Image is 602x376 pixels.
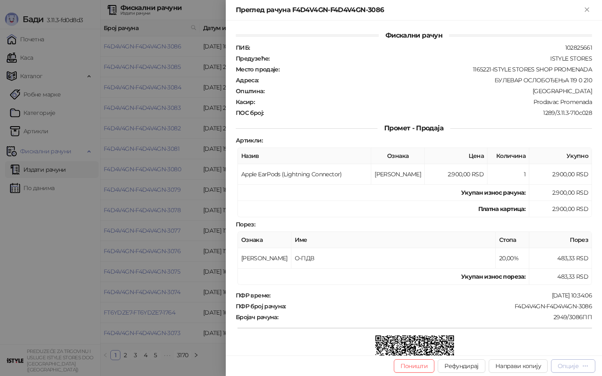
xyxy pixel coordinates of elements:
strong: ПФР број рачуна : [236,302,286,310]
strong: Касир : [236,98,255,106]
td: 483,33 RSD [529,248,592,269]
strong: Адреса : [236,76,259,84]
td: О-ПДВ [291,248,496,269]
strong: Бројач рачуна : [236,313,278,321]
td: 2.900,00 RSD [529,164,592,185]
th: Назив [238,148,371,164]
strong: ПИБ : [236,44,250,51]
td: [PERSON_NAME] [238,248,291,269]
th: Ознака [371,148,425,164]
td: 483,33 RSD [529,269,592,285]
div: [GEOGRAPHIC_DATA] [265,87,593,95]
th: Цена [425,148,487,164]
div: 102825661 [250,44,593,51]
button: Опције [551,359,595,373]
div: 2949/3086ПП [279,313,593,321]
div: 1165221-ISTYLE STORES SHOP PROMENADA [280,66,593,73]
strong: Порез : [236,221,255,228]
th: Количина [487,148,529,164]
strong: Укупан износ пореза: [461,273,525,280]
button: Рефундирај [438,359,485,373]
div: [DATE] 10:34:06 [271,292,593,299]
strong: Општина : [236,87,264,95]
strong: Артикли : [236,137,263,144]
div: Преглед рачуна F4D4V4GN-F4D4V4GN-3086 [236,5,582,15]
td: [PERSON_NAME] [371,164,425,185]
td: 2.900,00 RSD [529,185,592,201]
th: Ознака [238,232,291,248]
strong: Укупан износ рачуна : [461,189,525,196]
th: Укупно [529,148,592,164]
div: F4D4V4GN-F4D4V4GN-3086 [287,302,593,310]
button: Поништи [394,359,435,373]
th: Име [291,232,496,248]
strong: Предузеће : [236,55,270,62]
div: ISTYLE STORES [270,55,593,62]
td: 20,00% [496,248,529,269]
td: 1 [487,164,529,185]
td: Apple EarPods (Lightning Connector) [238,164,371,185]
button: Направи копију [489,359,548,373]
button: Close [582,5,592,15]
strong: ПФР време : [236,292,270,299]
strong: Платна картица : [478,205,525,213]
td: 2.900,00 RSD [425,164,487,185]
div: Опције [558,362,579,370]
strong: Место продаје : [236,66,279,73]
strong: ПОС број : [236,109,263,117]
span: Промет - Продаја [378,124,450,132]
th: Порез [529,232,592,248]
div: Prodavac Promenada [255,98,593,106]
td: 2.900,00 RSD [529,201,592,217]
span: Направи копију [495,362,541,370]
div: БУЛЕВАР ОСЛОБОЂЕЊА 119 0 210 [260,76,593,84]
th: Стопа [496,232,529,248]
span: Фискални рачун [379,31,449,39]
div: 1289/3.11.3-710c028 [264,109,593,117]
